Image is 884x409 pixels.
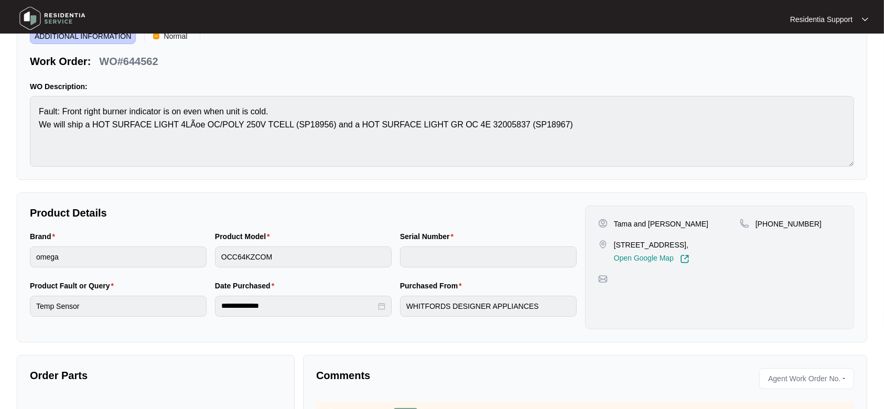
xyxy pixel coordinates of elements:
[862,17,868,22] img: dropdown arrow
[153,33,159,39] img: Vercel Logo
[30,96,854,167] textarea: Fault: Front right burner indicator is on even when unit is cold. We will ship a HOT SURFACE LIGH...
[30,296,207,317] input: Product Fault or Query
[400,281,466,291] label: Purchased From
[30,246,207,267] input: Brand
[598,240,608,249] img: map-pin
[598,274,608,284] img: map-pin
[614,240,689,250] p: [STREET_ADDRESS],
[843,371,849,386] p: -
[614,254,689,264] a: Open Google Map
[790,14,853,25] p: Residentia Support
[215,281,278,291] label: Date Purchased
[740,219,749,228] img: map-pin
[215,231,274,242] label: Product Model
[756,219,822,229] p: [PHONE_NUMBER]
[30,281,118,291] label: Product Fault or Query
[400,231,458,242] label: Serial Number
[598,219,608,228] img: user-pin
[400,246,577,267] input: Serial Number
[99,54,158,69] p: WO#644562
[764,371,840,386] span: Agent Work Order No.
[30,231,59,242] label: Brand
[680,254,689,264] img: Link-External
[221,300,376,311] input: Date Purchased
[30,54,91,69] p: Work Order:
[30,368,282,383] p: Order Parts
[30,28,136,44] span: ADDITIONAL INFORMATION
[400,296,577,317] input: Purchased From
[30,206,577,220] p: Product Details
[614,219,709,229] p: Tama and [PERSON_NAME]
[16,3,89,34] img: residentia service logo
[215,246,392,267] input: Product Model
[159,28,191,44] span: Normal
[316,368,578,383] p: Comments
[30,81,854,92] p: WO Description:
